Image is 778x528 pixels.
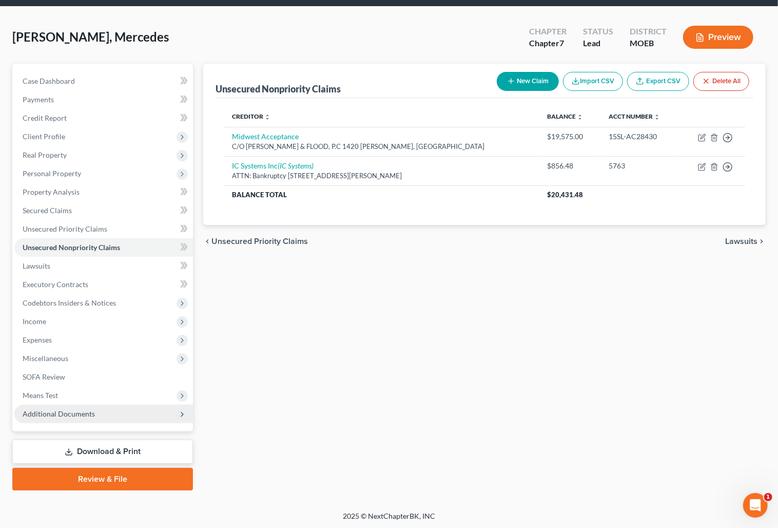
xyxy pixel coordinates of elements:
span: Credit Report [23,114,67,122]
div: Chapter [529,26,567,37]
div: Unsecured Nonpriority Claims [216,83,341,95]
span: Personal Property [23,169,81,178]
span: Executory Contracts [23,280,88,289]
div: Status [583,26,613,37]
span: Lawsuits [725,237,757,246]
div: Lead [583,37,613,49]
button: New Claim [497,72,559,91]
div: $19,575.00 [548,131,593,142]
span: $20,431.48 [548,191,583,199]
a: Secured Claims [14,201,193,220]
i: (IC Systems) [278,161,314,170]
span: Means Test [23,391,58,400]
a: Payments [14,90,193,109]
div: C/O [PERSON_NAME] & FLOOD, P.C 1420 [PERSON_NAME], [GEOGRAPHIC_DATA] [232,142,531,152]
a: Lawsuits [14,257,193,275]
a: Property Analysis [14,183,193,201]
span: Property Analysis [23,187,80,196]
span: Additional Documents [23,409,95,418]
div: ATTN: Bankruptcy [STREET_ADDRESS][PERSON_NAME] [232,171,531,181]
a: Unsecured Priority Claims [14,220,193,238]
span: Lawsuits [23,261,50,270]
div: $856.48 [548,161,593,171]
div: District [630,26,667,37]
a: Review & File [12,468,193,491]
a: Credit Report [14,109,193,127]
button: Lawsuits chevron_right [725,237,766,246]
span: Payments [23,95,54,104]
span: Unsecured Priority Claims [23,224,107,233]
a: Executory Contracts [14,275,193,294]
a: Unsecured Nonpriority Claims [14,238,193,257]
a: Creditor unfold_more [232,112,270,120]
button: chevron_left Unsecured Priority Claims [203,237,308,246]
a: Export CSV [627,72,689,91]
a: Download & Print [12,440,193,464]
button: Delete All [693,72,749,91]
span: Income [23,317,46,326]
div: 5763 [609,161,672,171]
i: chevron_left [203,237,211,246]
span: Miscellaneous [23,354,68,363]
i: unfold_more [654,114,660,120]
span: Real Property [23,150,67,159]
div: 15SL-AC28430 [609,131,672,142]
span: Unsecured Nonpriority Claims [23,243,120,252]
div: Chapter [529,37,567,49]
span: Codebtors Insiders & Notices [23,298,116,307]
a: Acct Number unfold_more [609,112,660,120]
button: Preview [683,26,753,49]
span: SOFA Review [23,372,65,381]
a: SOFA Review [14,368,193,386]
a: Balance unfold_more [548,112,583,120]
i: unfold_more [577,114,583,120]
span: 7 [559,38,564,48]
div: MOEB [630,37,667,49]
a: IC Systems Inc(IC Systems) [232,161,314,170]
span: Secured Claims [23,206,72,215]
th: Balance Total [224,185,539,204]
a: Case Dashboard [14,72,193,90]
span: Case Dashboard [23,77,75,85]
i: chevron_right [757,237,766,246]
span: [PERSON_NAME], Mercedes [12,29,169,44]
span: Expenses [23,335,52,344]
i: unfold_more [264,114,270,120]
button: Import CSV [563,72,623,91]
span: 1 [764,493,772,501]
iframe: Intercom live chat [743,493,768,518]
a: Midwest Acceptance [232,132,299,141]
span: Client Profile [23,132,65,141]
span: Unsecured Priority Claims [211,237,308,246]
